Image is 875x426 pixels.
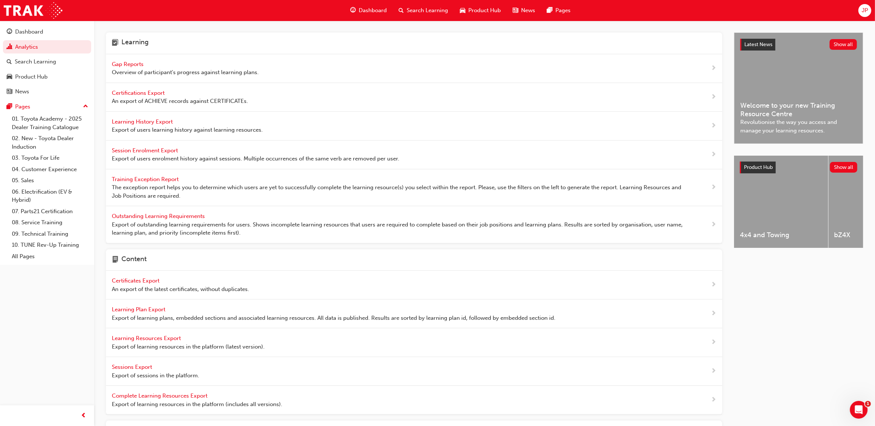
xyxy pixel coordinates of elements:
div: Search Learning [15,58,56,66]
span: next-icon [711,93,716,102]
button: Show all [830,162,858,173]
span: pages-icon [547,6,552,15]
a: 01. Toyota Academy - 2025 Dealer Training Catalogue [9,113,91,133]
span: news-icon [7,89,12,95]
a: Latest NewsShow all [740,39,857,51]
span: Export of users enrolment history against sessions. Multiple occurrences of the same verb are rem... [112,155,399,163]
span: Export of learning plans, embedded sections and associated learning resources. All data is publis... [112,314,555,322]
span: Export of sessions in the platform. [112,371,199,380]
a: Certificates Export An export of the latest certificates, without duplicates.next-icon [106,271,722,299]
a: news-iconNews [507,3,541,18]
span: next-icon [711,121,716,131]
span: Learning Resources Export [112,335,182,342]
a: 10. TUNE Rev-Up Training [9,239,91,251]
span: Export of learning resources in the platform (latest version). [112,343,265,351]
span: Session Enrolment Export [112,147,179,154]
span: Outstanding Learning Requirements [112,213,206,219]
span: Learning History Export [112,118,174,125]
span: Training Exception Report [112,176,180,183]
span: next-icon [711,338,716,347]
iframe: Intercom live chat [850,401,868,419]
span: Dashboard [359,6,387,15]
span: Export of users learning history against learning resources. [112,126,263,134]
span: up-icon [83,102,88,111]
span: guage-icon [7,29,12,35]
span: next-icon [711,309,716,318]
span: Latest News [744,41,772,48]
a: Dashboard [3,25,91,39]
span: news-icon [513,6,518,15]
span: pages-icon [7,104,12,110]
a: 07. Parts21 Certification [9,206,91,217]
a: search-iconSearch Learning [393,3,454,18]
span: Export of outstanding learning requirements for users. Shows incomplete learning resources that u... [112,221,687,237]
a: 09. Technical Training [9,228,91,240]
a: 03. Toyota For Life [9,152,91,164]
h4: Content [121,255,147,265]
span: car-icon [7,74,12,80]
span: learning-icon [112,38,118,48]
span: Certifications Export [112,90,166,96]
a: Sessions Export Export of sessions in the platform.next-icon [106,357,722,386]
a: News [3,85,91,98]
span: Export of learning resources in the platform (includes all versions). [112,400,282,409]
button: JP [858,4,871,17]
a: Training Exception Report The exception report helps you to determine which users are yet to succ... [106,169,722,207]
button: Pages [3,100,91,114]
a: pages-iconPages [541,3,576,18]
span: Search Learning [407,6,448,15]
a: Outstanding Learning Requirements Export of outstanding learning requirements for users. Shows in... [106,206,722,243]
span: guage-icon [350,6,356,15]
span: search-icon [7,59,12,65]
img: Trak [4,2,62,19]
span: next-icon [711,183,716,192]
span: 1 [865,401,871,407]
span: Learning Plan Export [112,306,167,313]
a: Session Enrolment Export Export of users enrolment history against sessions. Multiple occurrences... [106,141,722,169]
button: Show all [830,39,857,50]
a: Learning History Export Export of users learning history against learning resources.next-icon [106,112,722,141]
span: Overview of participant's progress against learning plans. [112,68,259,77]
span: page-icon [112,255,118,265]
span: Welcome to your new Training Resource Centre [740,101,857,118]
a: Product HubShow all [740,162,857,173]
span: Revolutionise the way you access and manage your learning resources. [740,118,857,135]
span: JP [862,6,868,15]
a: car-iconProduct Hub [454,3,507,18]
a: Certifications Export An export of ACHIEVE records against CERTIFICATEs.next-icon [106,83,722,112]
span: chart-icon [7,44,12,51]
a: 06. Electrification (EV & Hybrid) [9,186,91,206]
span: next-icon [711,64,716,73]
div: Dashboard [15,28,43,36]
span: Product Hub [744,164,773,170]
span: The exception report helps you to determine which users are yet to successfully complete the lear... [112,183,687,200]
span: Sessions Export [112,364,154,370]
a: Latest NewsShow allWelcome to your new Training Resource CentreRevolutionise the way you access a... [734,32,863,144]
span: News [521,6,535,15]
span: next-icon [711,395,716,405]
a: Learning Plan Export Export of learning plans, embedded sections and associated learning resource... [106,299,722,328]
a: 04. Customer Experience [9,164,91,175]
a: Product Hub [3,70,91,84]
span: Complete Learning Resources Export [112,392,209,399]
a: 08. Service Training [9,217,91,228]
span: next-icon [711,150,716,159]
a: Search Learning [3,55,91,69]
span: An export of the latest certificates, without duplicates. [112,285,249,294]
div: News [15,87,29,96]
span: next-icon [711,220,716,229]
span: next-icon [711,280,716,290]
span: 4x4 and Towing [740,231,822,239]
span: next-icon [711,367,716,376]
div: Product Hub [15,73,48,81]
span: Certificates Export [112,277,161,284]
a: Complete Learning Resources Export Export of learning resources in the platform (includes all ver... [106,386,722,415]
span: An export of ACHIEVE records against CERTIFICATEs. [112,97,248,105]
span: car-icon [460,6,465,15]
a: 02. New - Toyota Dealer Induction [9,133,91,152]
span: Gap Reports [112,61,145,67]
a: Learning Resources Export Export of learning resources in the platform (latest version).next-icon [106,328,722,357]
a: Gap Reports Overview of participant's progress against learning plans.next-icon [106,54,722,83]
